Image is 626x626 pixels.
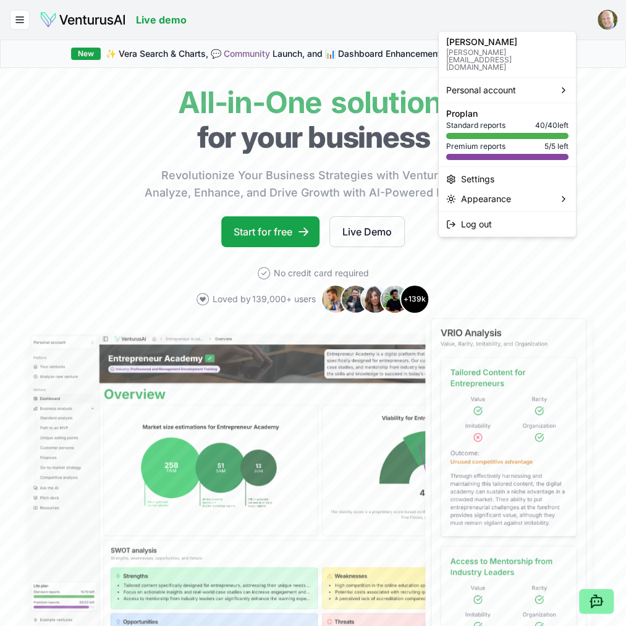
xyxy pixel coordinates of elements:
[441,169,573,189] a: Settings
[461,193,511,205] span: Appearance
[544,142,569,151] span: 5 / 5 left
[535,121,569,130] span: 40 / 40 left
[446,142,505,151] span: Premium reports
[461,218,492,231] span: Log out
[446,84,516,96] span: Personal account
[446,121,505,130] span: Standard reports
[446,38,569,46] p: [PERSON_NAME]
[446,49,569,71] p: [PERSON_NAME][EMAIL_ADDRESS][DOMAIN_NAME]
[446,109,569,118] p: Pro plan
